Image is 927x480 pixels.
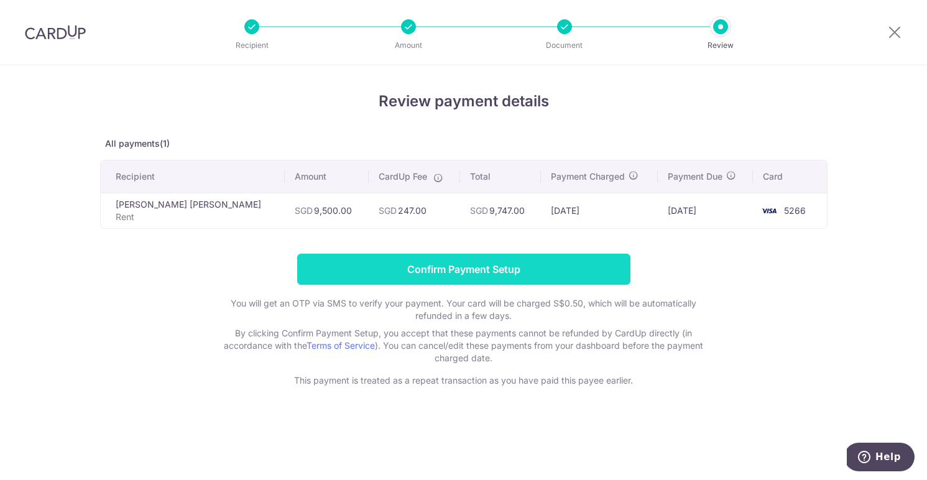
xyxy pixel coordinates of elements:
[116,211,275,223] p: Rent
[541,193,657,228] td: [DATE]
[668,170,722,183] span: Payment Due
[25,25,86,40] img: CardUp
[100,137,828,150] p: All payments(1)
[215,297,713,322] p: You will get an OTP via SMS to verify your payment. Your card will be charged S$0.50, which will ...
[307,340,375,351] a: Terms of Service
[675,39,767,52] p: Review
[470,205,488,216] span: SGD
[215,374,713,387] p: This payment is treated as a repeat transaction as you have paid this payee earlier.
[784,205,806,216] span: 5266
[295,205,313,216] span: SGD
[379,205,397,216] span: SGD
[297,254,630,285] input: Confirm Payment Setup
[285,160,368,193] th: Amount
[757,203,782,218] img: <span class="translation_missing" title="translation missing: en.account_steps.new_confirm_form.b...
[379,170,427,183] span: CardUp Fee
[369,193,460,228] td: 247.00
[658,193,754,228] td: [DATE]
[551,170,625,183] span: Payment Charged
[215,327,713,364] p: By clicking Confirm Payment Setup, you accept that these payments cannot be refunded by CardUp di...
[460,193,541,228] td: 9,747.00
[100,90,828,113] h4: Review payment details
[847,443,915,474] iframe: Opens a widget where you can find more information
[362,39,454,52] p: Amount
[101,160,285,193] th: Recipient
[206,39,298,52] p: Recipient
[519,39,611,52] p: Document
[101,193,285,228] td: [PERSON_NAME] [PERSON_NAME]
[285,193,368,228] td: 9,500.00
[753,160,826,193] th: Card
[460,160,541,193] th: Total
